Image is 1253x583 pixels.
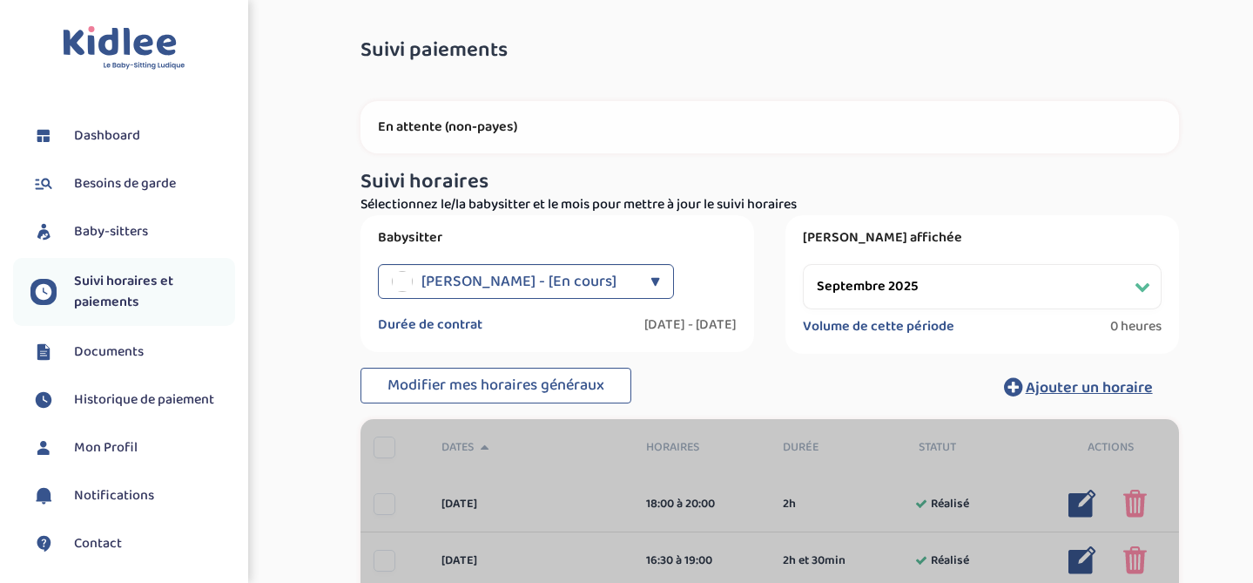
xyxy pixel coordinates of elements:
[30,483,57,509] img: notification.svg
[378,229,737,247] label: Babysitter
[30,219,57,245] img: babysitters.svg
[74,437,138,458] span: Mon Profil
[360,39,508,62] span: Suivi paiements
[30,171,235,197] a: Besoins de garde
[644,316,737,334] label: [DATE] - [DATE]
[978,368,1179,406] button: Ajouter un horaire
[74,221,148,242] span: Baby-sitters
[30,435,235,461] a: Mon Profil
[1110,318,1162,336] span: 0 heures
[30,531,235,557] a: Contact
[63,26,185,71] img: logo.svg
[30,123,235,149] a: Dashboard
[803,229,1162,247] label: [PERSON_NAME] affichée
[421,264,616,299] span: [PERSON_NAME] - [En cours]
[30,271,235,313] a: Suivi horaires et paiements
[1026,376,1153,400] span: Ajouter un horaire
[378,119,1162,136] p: En attente (non-payes)
[30,531,57,557] img: contact.svg
[30,123,57,149] img: dashboard.svg
[360,171,1179,193] h3: Suivi horaires
[74,390,214,410] span: Historique de paiement
[74,342,144,363] span: Documents
[360,368,631,404] button: Modifier mes horaires généraux
[650,264,660,299] div: ▼
[30,279,57,305] img: suivihoraire.svg
[74,485,154,506] span: Notifications
[30,339,57,365] img: documents.svg
[30,171,57,197] img: besoin.svg
[360,194,1179,215] p: Sélectionnez le/la babysitter et le mois pour mettre à jour le suivi horaires
[378,316,482,334] label: Durée de contrat
[387,373,604,397] span: Modifier mes horaires généraux
[30,219,235,245] a: Baby-sitters
[74,271,235,313] span: Suivi horaires et paiements
[30,483,235,509] a: Notifications
[74,533,122,554] span: Contact
[30,387,57,413] img: suivihoraire.svg
[803,318,954,336] label: Volume de cette période
[74,125,140,146] span: Dashboard
[30,435,57,461] img: profil.svg
[30,339,235,365] a: Documents
[74,173,176,194] span: Besoins de garde
[30,387,235,413] a: Historique de paiement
